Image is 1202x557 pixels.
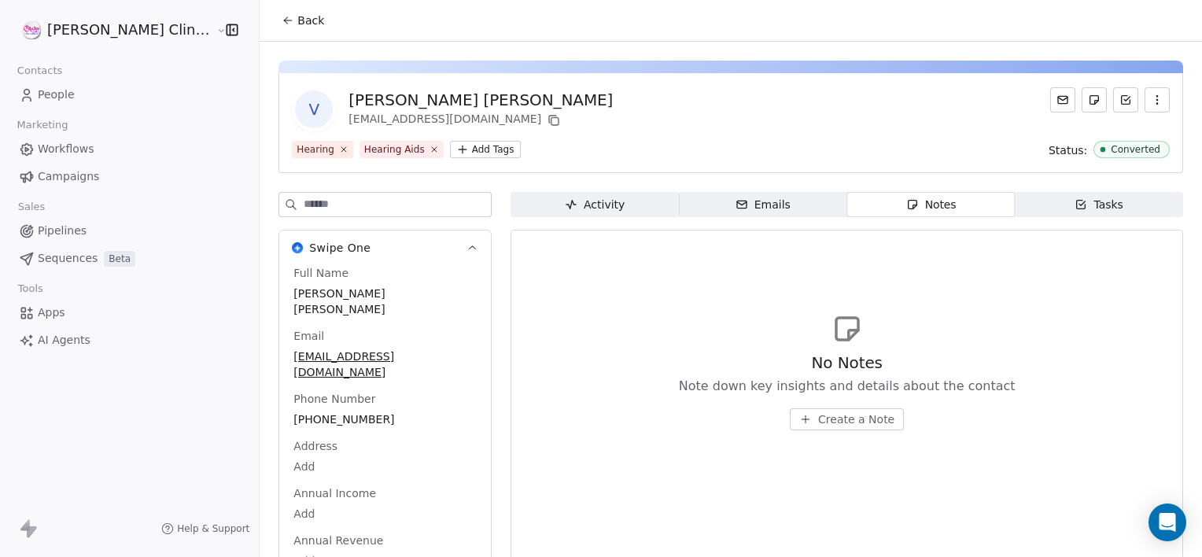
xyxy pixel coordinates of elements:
[104,251,135,267] span: Beta
[450,141,521,158] button: Add Tags
[38,250,98,267] span: Sequences
[177,522,249,535] span: Help & Support
[818,411,894,427] span: Create a Note
[811,352,883,374] span: No Notes
[22,20,41,39] img: RASYA-Clinic%20Circle%20icon%20Transparent.png
[47,20,212,40] span: [PERSON_NAME] Clinic External
[293,459,477,474] span: Add
[1111,144,1160,155] div: Converted
[679,377,1016,396] span: Note down key insights and details about the contact
[565,197,625,213] div: Activity
[13,327,246,353] a: AI Agents
[1075,197,1123,213] div: Tasks
[38,332,90,349] span: AI Agents
[309,240,371,256] span: Swipe One
[293,349,477,380] span: [EMAIL_ADDRESS][DOMAIN_NAME]
[295,90,333,128] span: V
[161,522,249,535] a: Help & Support
[297,142,334,157] div: Hearing
[38,304,65,321] span: Apps
[297,13,324,28] span: Back
[290,391,378,407] span: Phone Number
[290,485,379,501] span: Annual Income
[19,17,205,43] button: [PERSON_NAME] Clinic External
[38,223,87,239] span: Pipelines
[38,141,94,157] span: Workflows
[348,89,613,111] div: [PERSON_NAME] [PERSON_NAME]
[11,195,52,219] span: Sales
[272,6,334,35] button: Back
[38,168,99,185] span: Campaigns
[279,231,491,265] button: Swipe OneSwipe One
[10,59,69,83] span: Contacts
[293,506,477,522] span: Add
[11,277,50,301] span: Tools
[13,218,246,244] a: Pipelines
[290,533,386,548] span: Annual Revenue
[290,328,327,344] span: Email
[1049,142,1087,158] span: Status:
[293,411,477,427] span: [PHONE_NUMBER]
[13,164,246,190] a: Campaigns
[13,136,246,162] a: Workflows
[10,113,75,137] span: Marketing
[38,87,75,103] span: People
[290,265,352,281] span: Full Name
[790,408,904,430] button: Create a Note
[13,82,246,108] a: People
[293,286,477,317] span: [PERSON_NAME] [PERSON_NAME]
[348,111,613,130] div: [EMAIL_ADDRESS][DOMAIN_NAME]
[1149,504,1186,541] div: Open Intercom Messenger
[364,142,425,157] div: Hearing Aids
[290,438,341,454] span: Address
[13,245,246,271] a: SequencesBeta
[736,197,791,213] div: Emails
[292,242,303,253] img: Swipe One
[13,300,246,326] a: Apps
